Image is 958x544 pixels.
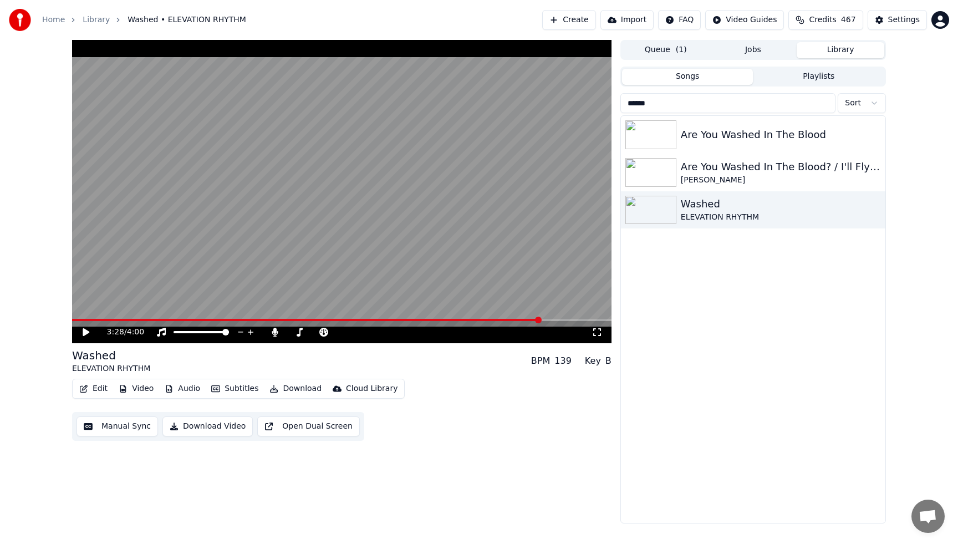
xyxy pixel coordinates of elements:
a: Home [42,14,65,26]
button: Open Dual Screen [257,416,360,436]
button: Audio [160,381,205,396]
span: 467 [841,14,856,26]
button: Download Video [162,416,253,436]
button: Video Guides [705,10,784,30]
span: Sort [845,98,861,109]
button: Settings [868,10,927,30]
div: BPM [531,354,550,368]
div: / [107,327,134,338]
div: Cloud Library [346,383,398,394]
div: Key [585,354,601,368]
button: Subtitles [207,381,263,396]
button: Jobs [710,42,797,58]
div: Are You Washed In The Blood [681,127,881,143]
div: B [605,354,612,368]
div: Washed [72,348,150,363]
button: Video [114,381,158,396]
button: Library [797,42,884,58]
button: Songs [622,69,753,85]
div: Washed [681,196,881,212]
button: FAQ [658,10,701,30]
div: [PERSON_NAME] [681,175,881,186]
img: youka [9,9,31,31]
span: 3:28 [107,327,124,338]
div: Open chat [911,500,945,533]
button: Import [600,10,654,30]
div: Settings [888,14,920,26]
a: Library [83,14,110,26]
button: Download [265,381,326,396]
button: Credits467 [788,10,863,30]
nav: breadcrumb [42,14,246,26]
span: Washed • ELEVATION RHYTHM [128,14,246,26]
button: Playlists [753,69,884,85]
button: Manual Sync [77,416,158,436]
button: Create [542,10,596,30]
button: Queue [622,42,710,58]
div: ELEVATION RHYTHM [681,212,881,223]
div: ELEVATION RHYTHM [72,363,150,374]
button: Edit [75,381,112,396]
span: ( 1 ) [676,44,687,55]
span: Credits [809,14,836,26]
div: 139 [554,354,572,368]
div: Are You Washed In The Blood? / I'll Fly Away [681,159,881,175]
span: 4:00 [127,327,144,338]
